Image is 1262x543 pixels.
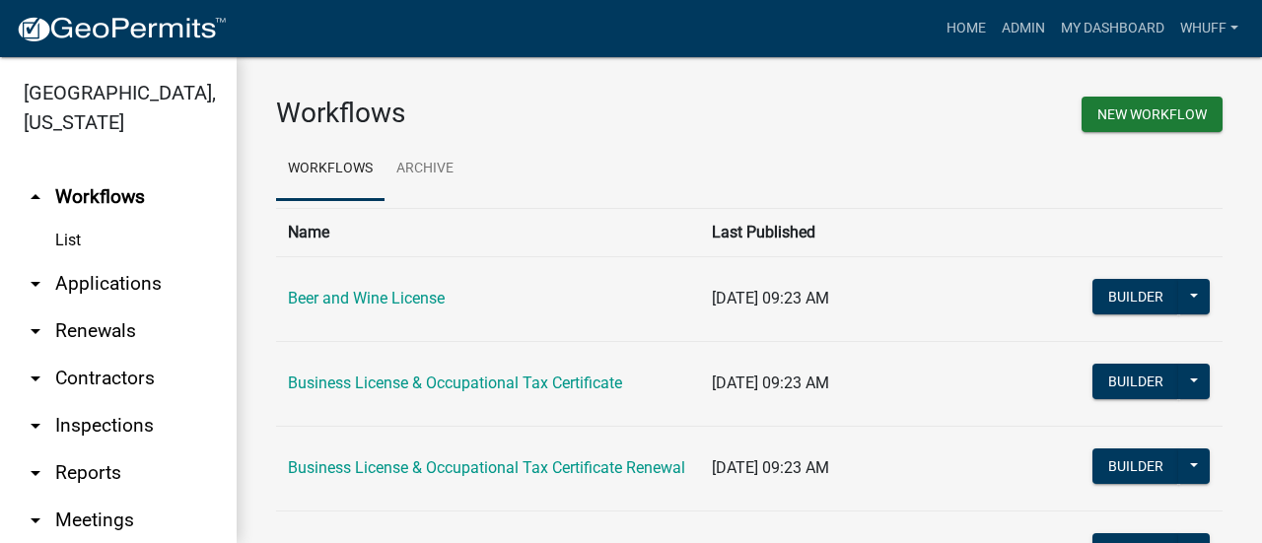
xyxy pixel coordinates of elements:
i: arrow_drop_down [24,414,47,438]
th: Name [276,208,700,256]
a: My Dashboard [1053,10,1172,47]
button: Builder [1092,448,1179,484]
i: arrow_drop_down [24,272,47,296]
span: [DATE] 09:23 AM [712,373,829,392]
button: Builder [1092,364,1179,399]
a: Workflows [276,138,385,201]
a: Home [939,10,994,47]
i: arrow_drop_up [24,185,47,209]
a: whuff [1172,10,1246,47]
a: Admin [994,10,1053,47]
a: Business License & Occupational Tax Certificate Renewal [288,458,685,477]
a: Beer and Wine License [288,289,445,307]
button: New Workflow [1082,97,1223,132]
i: arrow_drop_down [24,319,47,343]
a: Archive [385,138,465,201]
i: arrow_drop_down [24,509,47,532]
h3: Workflows [276,97,735,130]
span: [DATE] 09:23 AM [712,289,829,307]
th: Last Published [700,208,1079,256]
i: arrow_drop_down [24,461,47,485]
button: Builder [1092,279,1179,314]
i: arrow_drop_down [24,367,47,390]
span: [DATE] 09:23 AM [712,458,829,477]
a: Business License & Occupational Tax Certificate [288,373,622,392]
